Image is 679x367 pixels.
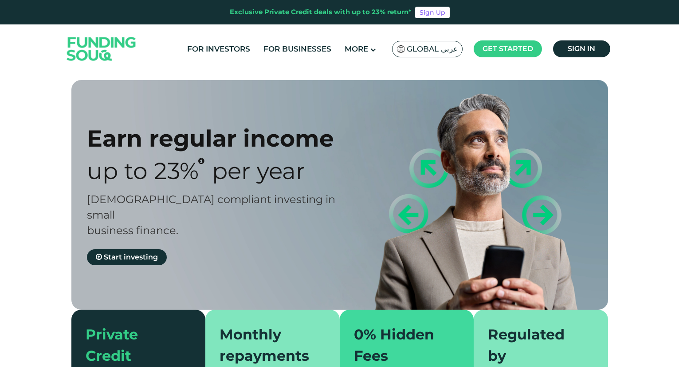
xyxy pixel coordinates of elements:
[87,157,199,185] span: Up to 23%
[354,324,449,367] div: 0% Hidden Fees
[87,249,167,265] a: Start investing
[104,253,158,261] span: Start investing
[488,324,583,367] div: Regulated by
[220,324,315,367] div: Monthly repayments
[407,44,458,54] span: Global عربي
[87,124,355,152] div: Earn regular income
[553,40,610,57] a: Sign in
[185,42,252,56] a: For Investors
[568,44,595,53] span: Sign in
[87,193,335,237] span: [DEMOGRAPHIC_DATA] compliant investing in small business finance.
[415,7,450,18] a: Sign Up
[58,27,145,72] img: Logo
[345,44,368,53] span: More
[397,45,405,53] img: SA Flag
[198,157,204,164] i: 23% IRR (expected) ~ 15% Net yield (expected)
[261,42,334,56] a: For Businesses
[230,7,412,17] div: Exclusive Private Credit deals with up to 23% return*
[212,157,305,185] span: Per Year
[483,44,533,53] span: Get started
